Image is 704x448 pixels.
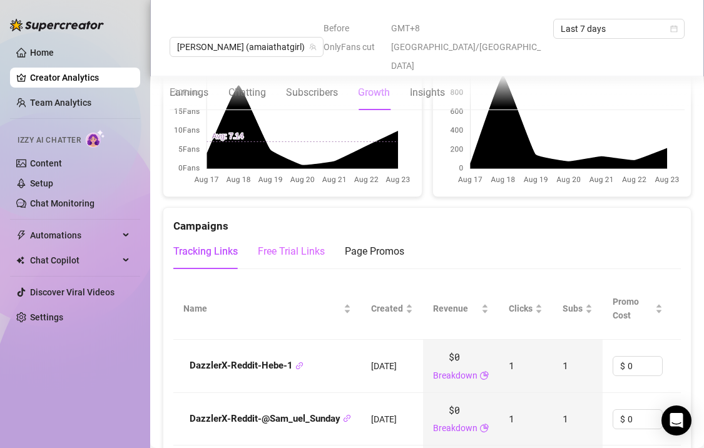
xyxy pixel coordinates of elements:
div: Page Promos [345,244,404,259]
span: Clicks [509,302,533,315]
div: Tracking Links [173,244,238,259]
span: Last 7 days [561,19,677,38]
span: calendar [670,25,678,33]
span: Before OnlyFans cut [324,19,384,56]
a: Chat Monitoring [30,198,94,208]
strong: DazzlerX-Reddit-Hebe-1 [190,360,304,371]
button: Copy Link [343,414,351,424]
div: Insights [410,85,445,100]
span: pie-chart [480,369,489,382]
img: logo-BBDzfeDw.svg [10,19,104,31]
span: 1 [509,412,514,425]
span: Izzy AI Chatter [18,135,81,146]
div: Campaigns [173,208,681,235]
span: Promo Cost [613,295,653,322]
div: Earnings [170,85,208,100]
span: [DATE] [371,361,397,371]
span: link [295,362,304,370]
span: GMT+8 [GEOGRAPHIC_DATA]/[GEOGRAPHIC_DATA] [391,19,546,75]
span: Name [183,302,341,315]
a: Setup [30,178,53,188]
a: Team Analytics [30,98,91,108]
a: Settings [30,312,63,322]
a: Creator Analytics [30,68,130,88]
div: Growth [358,85,390,100]
a: Breakdown [433,369,477,382]
a: Discover Viral Videos [30,287,115,297]
div: Free Trial Links [258,244,325,259]
span: Automations [30,225,119,245]
span: 1 [563,359,568,372]
span: 1 [563,412,568,425]
span: Amaia (amaiathatgirl) [177,38,316,56]
img: AI Chatter [86,130,105,148]
a: Home [30,48,54,58]
span: $0 [449,350,459,365]
span: Subs [563,302,583,315]
span: Chat Copilot [30,250,119,270]
span: link [343,414,351,422]
strong: DazzlerX-Reddit-@Sam_uel_Sunday [190,413,351,424]
span: $0 [449,403,459,418]
span: Created [371,302,403,315]
button: Copy Link [295,361,304,370]
span: Revenue [433,302,479,315]
span: team [309,43,317,51]
div: Chatting [228,85,266,100]
a: Content [30,158,62,168]
input: Enter cost [628,357,662,375]
span: [DATE] [371,414,397,424]
a: Breakdown [433,421,477,435]
span: pie-chart [480,421,489,435]
span: thunderbolt [16,230,26,240]
img: Chat Copilot [16,256,24,265]
span: 1 [509,359,514,372]
div: Subscribers [286,85,338,100]
input: Enter cost [628,410,662,429]
div: Open Intercom Messenger [661,405,691,435]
